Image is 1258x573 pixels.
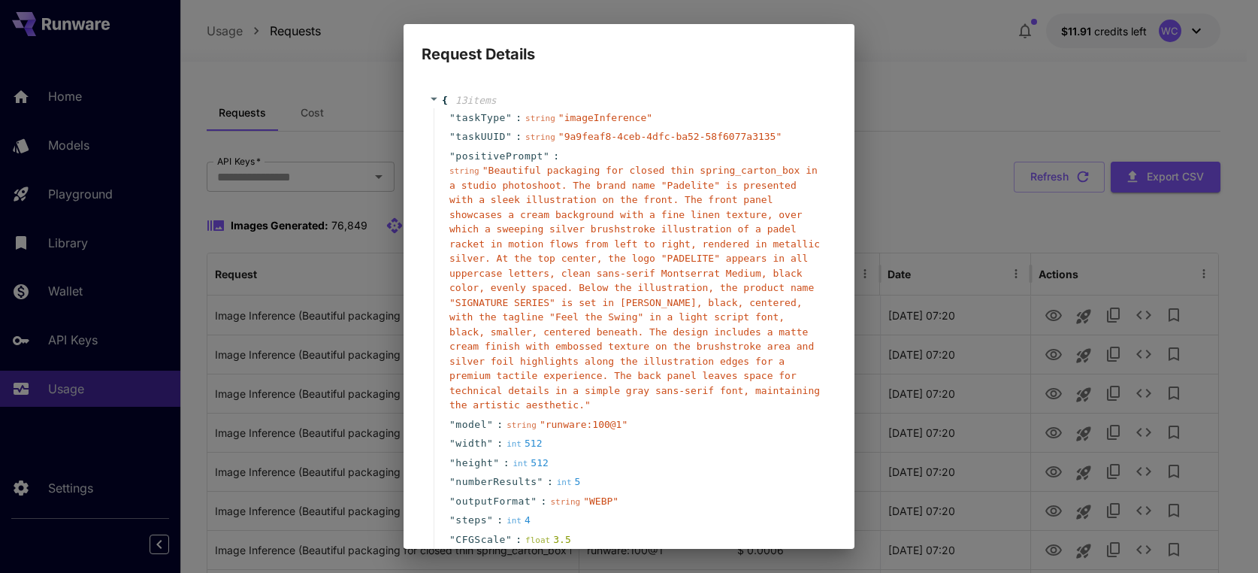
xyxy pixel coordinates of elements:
[449,112,455,123] span: "
[455,456,493,471] span: height
[455,494,531,509] span: outputFormat
[583,496,618,507] span: " WEBP "
[525,532,571,547] div: 3.5
[449,438,455,449] span: "
[507,439,522,449] span: int
[543,150,549,162] span: "
[455,513,487,528] span: steps
[558,131,782,142] span: " 9a9feaf8-4ceb-4dfc-ba52-58f6077a3135 "
[506,112,512,123] span: "
[506,534,512,545] span: "
[487,419,493,430] span: "
[550,497,580,507] span: string
[455,149,543,164] span: positivePrompt
[455,417,487,432] span: model
[525,535,550,545] span: float
[558,112,652,123] span: " imageInference "
[455,532,506,547] span: CFGScale
[449,514,455,526] span: "
[497,513,503,528] span: :
[516,532,522,547] span: :
[506,131,512,142] span: "
[449,131,455,142] span: "
[531,496,537,507] span: "
[507,420,537,430] span: string
[516,129,522,144] span: :
[547,474,553,490] span: :
[557,477,572,487] span: int
[455,111,506,126] span: taskType
[455,474,537,490] span: numberResults
[497,436,503,451] span: :
[442,93,448,108] span: {
[449,534,455,545] span: "
[537,476,543,487] span: "
[507,436,542,451] div: 512
[513,456,548,471] div: 512
[553,149,559,164] span: :
[525,132,555,142] span: string
[449,419,455,430] span: "
[513,459,528,468] span: int
[455,129,506,144] span: taskUUID
[455,436,487,451] span: width
[449,476,455,487] span: "
[449,496,455,507] span: "
[449,457,455,468] span: "
[487,514,493,526] span: "
[516,111,522,126] span: :
[404,24,854,66] h2: Request Details
[525,114,555,123] span: string
[540,419,627,430] span: " runware:100@1 "
[507,516,522,526] span: int
[449,150,455,162] span: "
[541,494,547,509] span: :
[497,417,503,432] span: :
[504,456,510,471] span: :
[493,457,499,468] span: "
[455,95,497,106] span: 13 item s
[507,513,531,528] div: 4
[449,165,820,411] span: " Beautiful packaging for closed thin spring_carton_box in a studio photoshoot. The brand name "P...
[487,438,493,449] span: "
[449,166,479,176] span: string
[557,474,581,490] div: 5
